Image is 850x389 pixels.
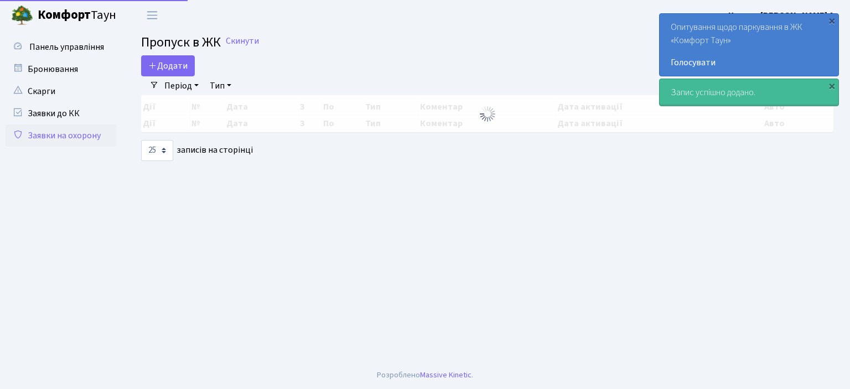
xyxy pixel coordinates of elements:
[660,14,838,76] div: Опитування щодо паркування в ЖК «Комфорт Таун»
[138,6,166,24] button: Переключити навігацію
[728,9,837,22] a: Цитрус [PERSON_NAME] А.
[11,4,33,27] img: logo.png
[38,6,116,25] span: Таун
[141,33,221,52] span: Пропуск в ЖК
[29,41,104,53] span: Панель управління
[226,36,259,46] a: Скинути
[6,80,116,102] a: Скарги
[660,79,838,106] div: Запис успішно додано.
[148,60,188,72] span: Додати
[826,15,837,26] div: ×
[6,36,116,58] a: Панель управління
[38,6,91,24] b: Комфорт
[6,58,116,80] a: Бронювання
[160,76,203,95] a: Період
[6,102,116,125] a: Заявки до КК
[826,80,837,91] div: ×
[141,140,253,161] label: записів на сторінці
[420,369,471,381] a: Massive Kinetic
[479,105,496,123] img: Обробка...
[141,140,173,161] select: записів на сторінці
[671,56,827,69] a: Голосувати
[205,76,236,95] a: Тип
[377,369,473,381] div: Розроблено .
[141,55,195,76] a: Додати
[6,125,116,147] a: Заявки на охорону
